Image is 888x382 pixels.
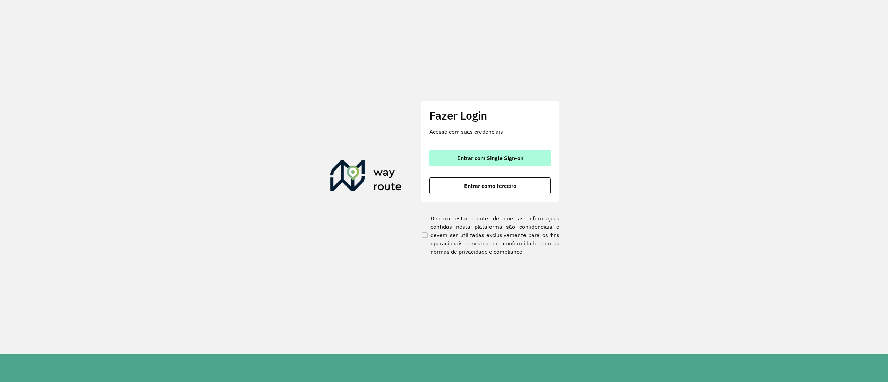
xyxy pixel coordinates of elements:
p: Acesse com suas credenciais [429,128,551,136]
h2: Fazer Login [429,109,551,122]
button: button [429,177,551,194]
span: Entrar com Single Sign-on [457,155,523,161]
label: Declaro estar ciente de que as informações contidas nesta plataforma são confidenciais e devem se... [421,214,560,256]
span: Entrar como terceiro [464,183,516,189]
img: Roteirizador AmbevTech [330,160,402,194]
button: button [429,150,551,166]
